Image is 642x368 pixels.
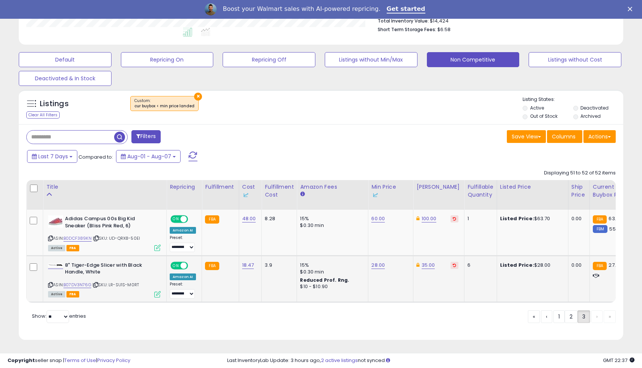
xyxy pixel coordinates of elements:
span: | SKU: UD-QRX8-50EI [93,235,140,241]
button: Deactivated & In Stock [19,71,112,86]
button: Last 7 Days [27,150,77,163]
button: × [194,93,202,101]
button: Filters [131,130,161,143]
a: B07DV3N76G [63,282,91,288]
a: 1 [553,310,565,323]
div: seller snap | | [8,357,130,364]
small: FBM [593,225,607,233]
a: 28.00 [371,261,385,269]
b: Short Term Storage Fees: [378,26,436,33]
div: Boost your Walmart sales with AI-powered repricing. [223,5,380,13]
div: Displaying 51 to 52 of 52 items [544,170,616,177]
small: FBA [205,215,219,224]
span: Custom: [134,98,194,109]
div: Clear All Filters [26,111,60,119]
div: 0.00 [571,215,584,222]
img: InventoryLab Logo [242,191,250,199]
small: FBA [593,262,607,270]
div: 0.00 [571,262,584,269]
span: 55 [609,225,615,233]
div: Cost [242,183,259,199]
a: 18.47 [242,261,254,269]
div: 6 [467,262,491,269]
div: ASIN: [48,215,161,250]
b: Reduced Prof. Rng. [300,277,349,283]
img: 31YWf6rQhML._SL40_.jpg [48,215,63,228]
div: Title [46,183,163,191]
button: Save View [507,130,546,143]
b: Listed Price: [500,261,534,269]
div: Fulfillment [205,183,235,191]
span: 63.7 [609,215,619,222]
li: $14,424 [378,16,610,25]
span: Last 7 Days [38,153,68,160]
span: | SKU: LR-SU1S-M0RT [92,282,139,288]
small: FBA [593,215,607,224]
div: Repricing [170,183,199,191]
button: Columns [547,130,582,143]
span: « [533,313,535,320]
div: $63.70 [500,215,562,222]
span: Compared to: [78,153,113,161]
div: Fulfillment Cost [265,183,294,199]
span: $6.58 [437,26,451,33]
span: Aug-01 - Aug-07 [127,153,171,160]
span: OFF [187,216,199,222]
div: 1 [467,215,491,222]
span: ON [171,216,181,222]
h5: Listings [40,99,69,109]
a: Get started [387,5,425,14]
div: Amazon Fees [300,183,365,191]
div: ASIN: [48,262,161,297]
div: [PERSON_NAME] [416,183,461,191]
div: Fulfillable Quantity [467,183,493,199]
div: Min Price [371,183,410,199]
div: 15% [300,215,362,222]
div: 8.28 [265,215,291,222]
span: 27.71 [609,261,620,269]
b: 8" Tiger-Edge Slicer with Black Handle, White [65,262,156,278]
label: Deactivated [580,105,609,111]
div: cur buybox < min price landed [134,104,194,109]
button: Listings without Min/Max [325,52,417,67]
img: Profile image for Adrian [205,3,217,15]
button: Default [19,52,112,67]
img: 1137KHUWXhL._SL40_.jpg [48,264,63,267]
button: Listings without Cost [529,52,621,67]
a: Privacy Policy [97,357,130,364]
div: Amazon AI [170,273,196,280]
a: B0DCF389KN [63,235,92,242]
label: Archived [580,113,601,119]
strong: Copyright [8,357,35,364]
span: ‹ [546,313,547,320]
div: 3.9 [265,262,291,269]
a: 3 [577,310,590,323]
span: FBA [66,291,79,297]
label: Out of Stock [530,113,558,119]
a: 60.00 [371,215,385,222]
a: 2 [565,310,577,323]
div: Last InventoryLab Update: 3 hours ago, not synced. [227,357,635,364]
span: All listings currently available for purchase on Amazon [48,245,65,251]
a: 2 active listings [321,357,358,364]
div: Preset: [170,235,196,252]
a: 35.00 [422,261,435,269]
button: Repricing On [121,52,214,67]
div: Listed Price [500,183,565,191]
div: $10 - $10.90 [300,284,362,290]
button: Repricing Off [223,52,315,67]
a: 100.00 [422,215,437,222]
div: $28.00 [500,262,562,269]
button: Aug-01 - Aug-07 [116,150,181,163]
span: Show: entries [32,312,86,320]
label: Active [530,105,544,111]
div: Ship Price [571,183,586,199]
button: Non Competitive [427,52,520,67]
div: Amazon AI [170,227,196,234]
span: ON [171,262,181,269]
a: Terms of Use [64,357,96,364]
button: Actions [583,130,616,143]
div: Current Buybox Price [593,183,631,199]
a: 48.00 [242,215,256,222]
img: InventoryLab Logo [371,191,379,199]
